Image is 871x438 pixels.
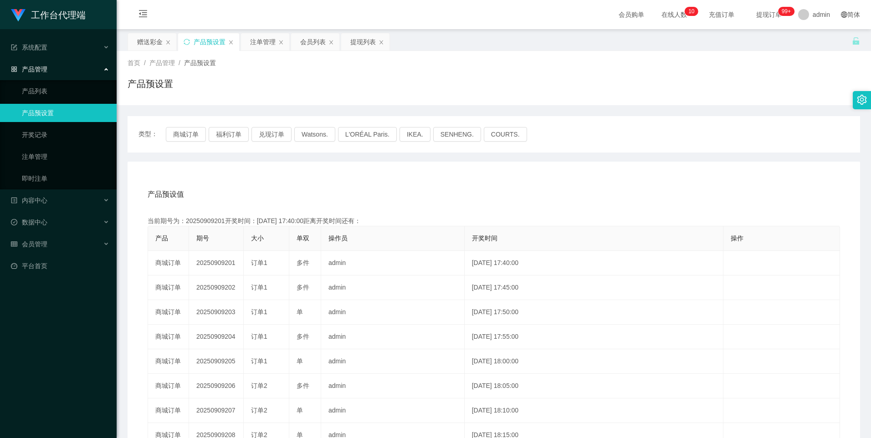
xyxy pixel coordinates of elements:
span: 订单1 [251,333,267,340]
div: 产品预设置 [194,33,225,51]
i: 图标: global [841,11,847,18]
i: 图标: form [11,44,17,51]
span: / [144,59,146,66]
td: 商城订单 [148,300,189,325]
span: 产品 [155,234,168,242]
span: 产品预设值 [148,189,184,200]
span: 开奖时间 [472,234,497,242]
sup: 10 [685,7,698,16]
span: 操作 [731,234,743,242]
span: 首页 [128,59,140,66]
span: 单 [297,407,303,414]
i: 图标: close [328,40,334,45]
td: 20250909206 [189,374,244,398]
a: 注单管理 [22,148,109,166]
span: 多件 [297,284,309,291]
td: 20250909205 [189,349,244,374]
span: 订单1 [251,308,267,316]
i: 图标: close [379,40,384,45]
td: [DATE] 18:10:00 [465,398,723,423]
h1: 工作台代理端 [31,0,86,30]
button: 兑现订单 [251,127,292,142]
span: 在线人数 [657,11,692,18]
td: [DATE] 17:55:00 [465,325,723,349]
td: 商城订单 [148,398,189,423]
td: [DATE] 17:40:00 [465,251,723,275]
img: logo.9652507e.png [11,9,26,22]
span: 多件 [297,259,309,266]
td: 商城订单 [148,374,189,398]
a: 产品预设置 [22,104,109,122]
span: 单双 [297,234,309,242]
i: 图标: table [11,241,17,247]
button: L'ORÉAL Paris. [338,127,397,142]
span: 数据中心 [11,219,47,226]
span: 大小 [251,234,264,242]
i: 图标: sync [184,39,190,45]
button: COURTS. [484,127,527,142]
span: 操作员 [328,234,348,242]
span: 订单2 [251,407,267,414]
span: 多件 [297,333,309,340]
span: 订单1 [251,284,267,291]
span: 期号 [196,234,209,242]
td: admin [321,275,465,300]
i: 图标: profile [11,197,17,204]
div: 赠送彩金 [137,33,163,51]
span: 单 [297,308,303,316]
td: admin [321,349,465,374]
button: SENHENG. [433,127,481,142]
button: Watsons. [294,127,335,142]
span: 会员管理 [11,240,47,248]
a: 即时注单 [22,169,109,188]
td: 20250909202 [189,275,244,300]
i: 图标: appstore-o [11,66,17,72]
span: 提现订单 [752,11,786,18]
sup: 1135 [778,7,794,16]
h1: 产品预设置 [128,77,173,91]
p: 0 [692,7,695,16]
td: [DATE] 18:05:00 [465,374,723,398]
i: 图标: close [228,40,234,45]
span: 多件 [297,382,309,389]
i: 图标: close [278,40,284,45]
i: 图标: setting [857,95,867,105]
span: 订单1 [251,357,267,365]
i: 图标: check-circle-o [11,219,17,225]
span: 单 [297,357,303,365]
td: admin [321,398,465,423]
span: 产品预设置 [184,59,216,66]
td: admin [321,374,465,398]
td: 商城订单 [148,251,189,275]
a: 开奖记录 [22,126,109,144]
span: 产品管理 [11,66,47,73]
i: 图标: close [165,40,171,45]
div: 会员列表 [300,33,326,51]
span: / [179,59,180,66]
td: admin [321,325,465,349]
td: 20250909203 [189,300,244,325]
span: 充值订单 [704,11,739,18]
td: [DATE] 17:45:00 [465,275,723,300]
span: 产品管理 [149,59,175,66]
td: 20250909207 [189,398,244,423]
td: 商城订单 [148,325,189,349]
i: 图标: unlock [852,37,860,45]
td: 商城订单 [148,349,189,374]
button: 福利订单 [209,127,249,142]
div: 当前期号为：20250909201开奖时间：[DATE] 17:40:00距离开奖时间还有： [148,216,840,226]
td: 20250909201 [189,251,244,275]
td: [DATE] 18:00:00 [465,349,723,374]
div: 提现列表 [350,33,376,51]
a: 工作台代理端 [11,11,86,18]
div: 注单管理 [250,33,276,51]
td: [DATE] 17:50:00 [465,300,723,325]
td: 20250909204 [189,325,244,349]
i: 图标: menu-fold [128,0,159,30]
p: 1 [688,7,692,16]
a: 图标: dashboard平台首页 [11,257,109,275]
button: IKEA. [400,127,430,142]
a: 产品列表 [22,82,109,100]
span: 订单1 [251,259,267,266]
td: admin [321,300,465,325]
